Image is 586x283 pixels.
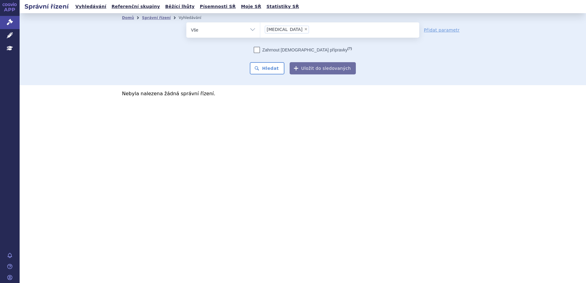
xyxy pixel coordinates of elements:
[264,2,301,11] a: Statistiky SŘ
[142,16,171,20] a: Správní řízení
[239,2,263,11] a: Moje SŘ
[267,27,303,32] span: [MEDICAL_DATA]
[198,2,238,11] a: Písemnosti SŘ
[290,62,356,74] button: Uložit do sledovaných
[122,91,484,96] p: Nebyla nalezena žádná správní řízení.
[122,16,134,20] a: Domů
[304,27,308,31] span: ×
[110,2,162,11] a: Referenční skupiny
[250,62,284,74] button: Hledat
[424,27,460,33] a: Přidat parametr
[163,2,196,11] a: Běžící lhůty
[74,2,108,11] a: Vyhledávání
[254,47,352,53] label: Zahrnout [DEMOGRAPHIC_DATA] přípravky
[311,25,314,33] input: [MEDICAL_DATA]
[20,2,74,11] h2: Správní řízení
[179,13,209,22] li: Vyhledávání
[348,47,352,51] abbr: (?)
